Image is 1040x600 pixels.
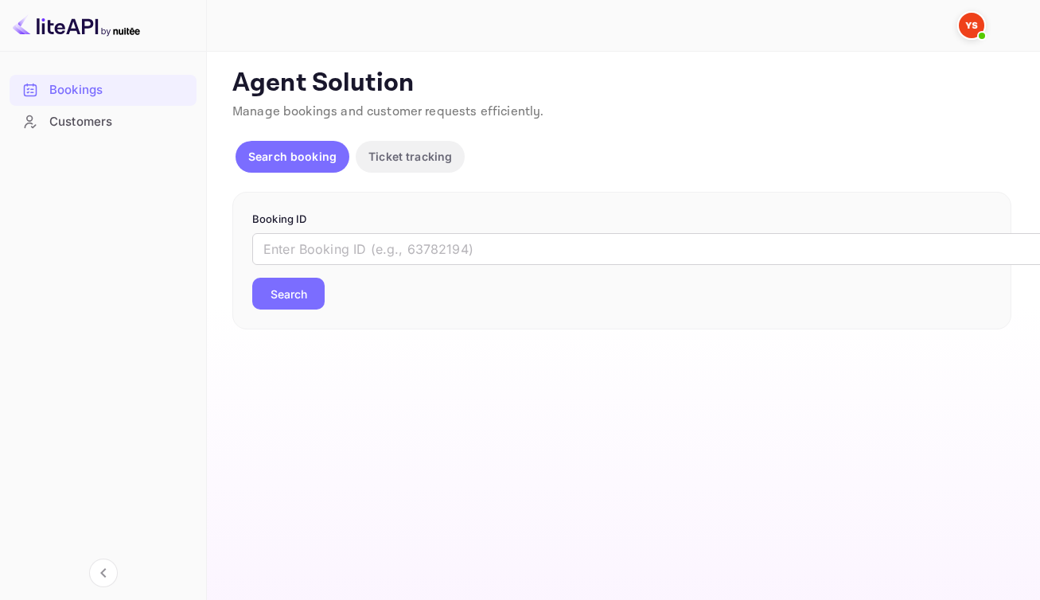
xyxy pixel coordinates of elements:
[232,103,544,120] span: Manage bookings and customer requests efficiently.
[10,107,197,136] a: Customers
[10,107,197,138] div: Customers
[368,148,452,165] p: Ticket tracking
[252,278,325,310] button: Search
[10,75,197,104] a: Bookings
[89,559,118,587] button: Collapse navigation
[49,113,189,131] div: Customers
[959,13,984,38] img: Yandex Support
[248,148,337,165] p: Search booking
[13,13,140,38] img: LiteAPI logo
[10,75,197,106] div: Bookings
[49,81,189,99] div: Bookings
[252,212,991,228] p: Booking ID
[232,68,1011,99] p: Agent Solution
